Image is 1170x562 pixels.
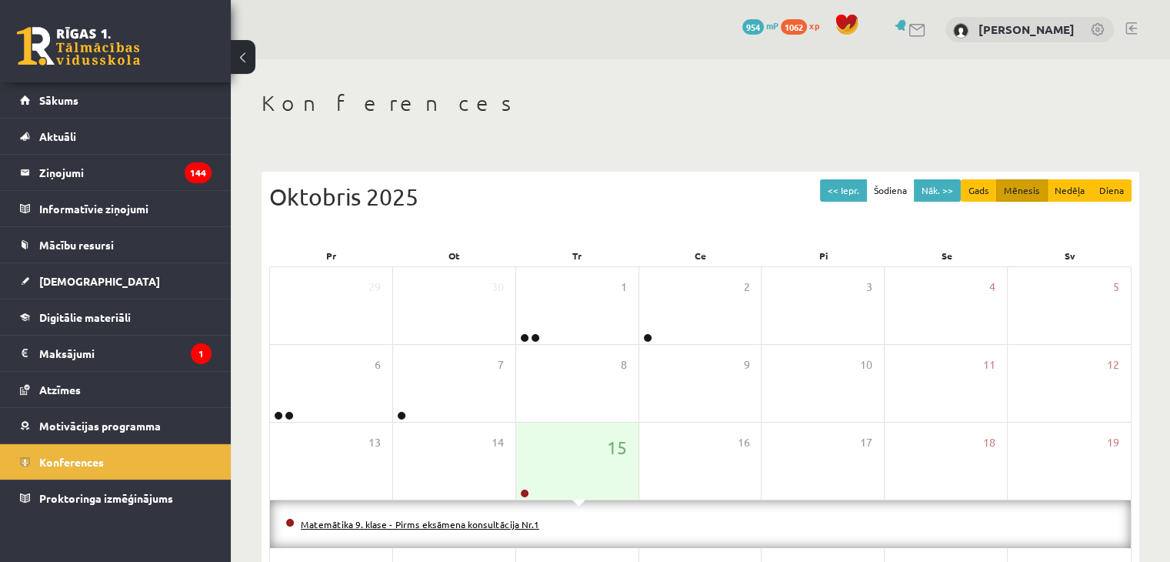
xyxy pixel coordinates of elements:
img: Jana Anna Kārkliņa [953,23,968,38]
span: 8 [621,356,627,373]
span: Atzīmes [39,383,81,396]
span: [DEMOGRAPHIC_DATA] [39,274,160,288]
span: 12 [1107,356,1119,373]
span: 5 [1113,279,1119,296]
a: Motivācijas programma [20,408,212,443]
span: 1062 [781,19,807,35]
a: Informatīvie ziņojumi [20,191,212,226]
a: Sākums [20,82,212,118]
a: Rīgas 1. Tālmācības vidusskola [17,27,140,65]
span: Proktoringa izmēģinājums [39,491,173,505]
a: 954 mP [742,19,778,32]
span: 1 [621,279,627,296]
a: [DEMOGRAPHIC_DATA] [20,263,212,299]
span: 15 [607,434,627,460]
button: Mēnesis [996,179,1048,202]
button: Nedēļa [1047,179,1092,202]
span: 11 [983,356,995,373]
span: 954 [742,19,764,35]
span: 16 [737,434,749,451]
span: 6 [375,356,381,373]
a: [PERSON_NAME] [978,22,1075,37]
i: 1 [191,343,212,364]
span: 30 [492,279,504,296]
div: Pi [762,245,885,266]
span: Motivācijas programma [39,419,161,433]
span: xp [809,19,819,32]
div: Ot [392,245,515,266]
button: Diena [1092,179,1132,202]
div: Pr [269,245,392,266]
span: 18 [983,434,995,451]
a: 1062 xp [781,19,827,32]
div: Tr [515,245,638,266]
div: Oktobris 2025 [269,179,1132,214]
span: 17 [860,434,872,451]
span: Konferences [39,455,104,469]
span: 19 [1107,434,1119,451]
button: Nāk. >> [914,179,961,202]
span: Sākums [39,93,78,107]
legend: Ziņojumi [39,155,212,190]
span: 2 [743,279,749,296]
a: Konferences [20,444,212,480]
button: << Iepr. [820,179,867,202]
span: 9 [743,356,749,373]
div: Sv [1008,245,1132,266]
div: Ce [638,245,762,266]
span: 7 [498,356,504,373]
a: Proktoringa izmēģinājums [20,480,212,516]
i: 144 [185,162,212,183]
span: Mācību resursi [39,238,114,252]
span: mP [766,19,778,32]
a: Aktuāli [20,119,212,154]
a: Mācību resursi [20,227,212,263]
a: Matemātika 9. klase - Pirms eksāmena konsultācija Nr.1 [301,518,539,530]
legend: Maksājumi [39,336,212,371]
span: Digitālie materiāli [39,310,131,324]
span: 13 [368,434,381,451]
span: 4 [989,279,995,296]
a: Atzīmes [20,372,212,407]
a: Ziņojumi144 [20,155,212,190]
span: 14 [492,434,504,451]
span: 10 [860,356,872,373]
a: Maksājumi1 [20,336,212,371]
h1: Konferences [262,90,1139,116]
span: 3 [866,279,872,296]
span: Aktuāli [39,129,76,143]
a: Digitālie materiāli [20,299,212,335]
button: Šodiena [866,179,915,202]
span: 29 [368,279,381,296]
div: Se [885,245,1008,266]
legend: Informatīvie ziņojumi [39,191,212,226]
button: Gads [961,179,997,202]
